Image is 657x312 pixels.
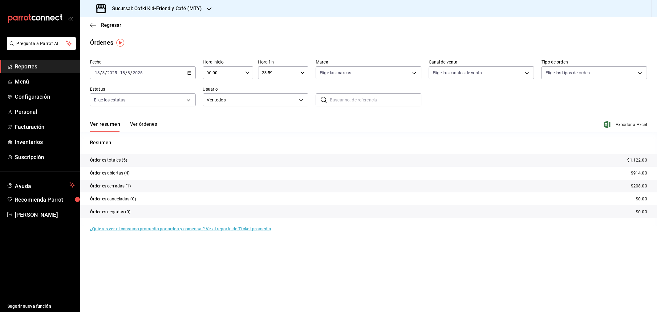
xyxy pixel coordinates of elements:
[203,60,253,64] label: Hora inicio
[17,40,66,47] span: Pregunta a Parrot AI
[120,70,125,75] input: --
[128,70,131,75] input: --
[15,123,75,131] span: Facturación
[116,39,124,47] img: Tooltip marker
[90,157,128,163] p: Órdenes totales (5)
[90,121,157,132] div: navigation tabs
[4,45,76,51] a: Pregunta a Parrot AI
[132,70,143,75] input: ----
[7,303,75,310] span: Sugerir nueva función
[433,70,482,76] span: Elige los canales de venta
[68,16,73,21] button: open_drawer_menu
[15,138,75,146] span: Inventarios
[90,87,196,92] label: Estatus
[90,121,120,132] button: Ver resumen
[90,226,271,231] a: ¿Quieres ver el consumo promedio por orden y comensal? Ve al reporte de Ticket promedio
[545,70,590,76] span: Elige los tipos de orden
[94,97,125,103] span: Elige los estatus
[631,170,647,176] p: $914.00
[429,60,534,64] label: Canal de venta
[130,121,157,132] button: Ver órdenes
[90,209,131,215] p: Órdenes negadas (0)
[605,121,647,128] button: Exportar a Excel
[95,70,100,75] input: --
[90,170,130,176] p: Órdenes abiertas (4)
[90,183,131,189] p: Órdenes cerradas (1)
[90,60,196,64] label: Fecha
[101,22,121,28] span: Regresar
[118,70,119,75] span: -
[203,87,309,92] label: Usuario
[15,62,75,71] span: Reportes
[15,211,75,219] span: [PERSON_NAME]
[636,209,647,215] p: $0.00
[90,139,647,146] p: Resumen
[15,77,75,86] span: Menú
[90,22,121,28] button: Regresar
[105,70,107,75] span: /
[7,37,76,50] button: Pregunta a Parrot AI
[100,70,102,75] span: /
[15,108,75,116] span: Personal
[15,153,75,161] span: Suscripción
[15,195,75,204] span: Recomienda Parrot
[90,38,113,47] div: Órdenes
[107,5,202,12] h3: Sucursal: Cofki Kid-Friendly Café (MTY)
[107,70,117,75] input: ----
[125,70,127,75] span: /
[320,70,351,76] span: Elige las marcas
[627,157,647,163] p: $1,122.00
[131,70,132,75] span: /
[102,70,105,75] input: --
[15,92,75,101] span: Configuración
[316,60,421,64] label: Marca
[541,60,647,64] label: Tipo de orden
[15,181,67,189] span: Ayuda
[631,183,647,189] p: $208.00
[330,94,421,106] input: Buscar no. de referencia
[90,196,136,202] p: Órdenes canceladas (0)
[636,196,647,202] p: $0.00
[258,60,308,64] label: Hora fin
[207,97,297,103] span: Ver todos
